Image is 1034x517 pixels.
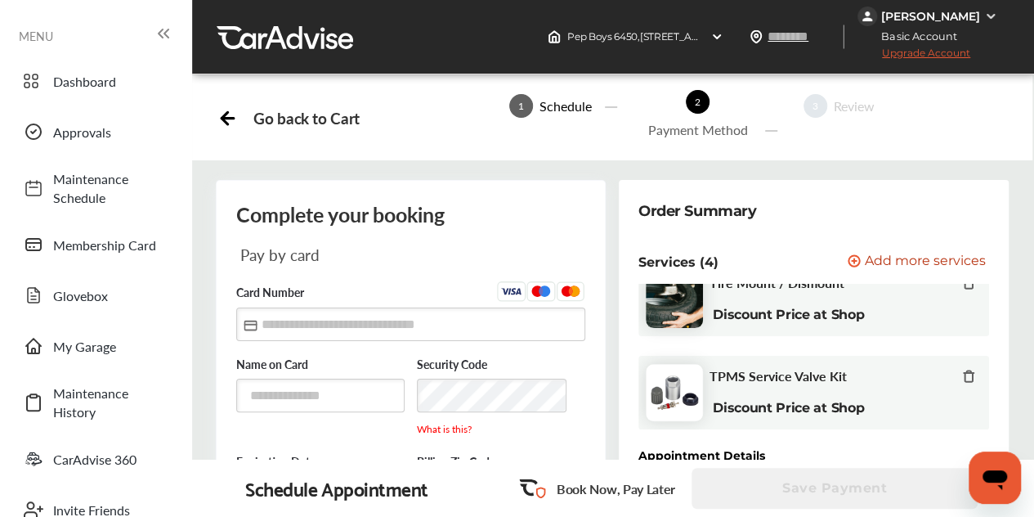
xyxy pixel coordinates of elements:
[969,452,1021,504] iframe: Button to launch messaging window
[497,281,526,302] img: Visa.45ceafba.svg
[638,449,765,462] div: Appointment Details
[686,90,709,114] span: 2
[557,479,675,498] p: Book Now, Pay Later
[15,161,176,215] a: Maintenance Schedule
[984,10,997,23] img: WGsFRI8htEPBVLJbROoPRyZpYNWhNONpIPPETTm6eUC0GeLEiAAAAAElFTkSuQmCC
[865,254,986,270] span: Add more services
[15,438,176,480] a: CarAdvise 360
[53,123,168,142] span: Approvals
[859,28,969,45] span: Basic Account
[417,455,585,470] label: Billing Zip Code
[646,271,703,328] img: tire-mount-dismount-thumb.jpg
[15,325,176,367] a: My Garage
[253,109,359,128] div: Go back to Cart
[709,275,844,290] span: Tire Mount / Dismount
[15,110,176,153] a: Approvals
[567,30,970,43] span: Pep Boys 6450 , [STREET_ADDRESS][PERSON_NAME] [GEOGRAPHIC_DATA] , WA 98119
[240,245,404,264] div: Pay by card
[53,236,168,254] span: Membership Card
[638,254,718,270] p: Services (4)
[15,274,176,317] a: Glovebox
[417,357,585,373] label: Security Code
[15,375,176,429] a: Maintenance History
[53,169,168,207] span: Maintenance Schedule
[533,97,598,115] div: Schedule
[857,7,877,26] img: jVpblrzwTbfkPYzPPzSLxeg0AAAAASUVORK5CYII=
[526,281,556,302] img: Maestro.aa0500b2.svg
[53,384,168,421] span: Maintenance History
[713,400,864,416] b: Discount Price at Shop
[15,223,176,266] a: Membership Card
[548,30,561,43] img: header-home-logo.8d720a4f.svg
[19,29,53,43] span: MENU
[848,254,986,270] button: Add more services
[843,25,844,49] img: header-divider.bc55588e.svg
[750,30,763,43] img: location_vector.a44bc228.svg
[417,422,585,436] p: What is this?
[556,281,585,302] img: Mastercard.eb291d48.svg
[848,254,989,270] a: Add more services
[236,455,405,470] label: Expiration Date
[15,60,176,102] a: Dashboard
[236,281,585,306] label: Card Number
[710,30,723,43] img: header-down-arrow.9dd2ce7d.svg
[713,307,864,322] b: Discount Price at Shop
[646,364,703,421] img: tpms-valve-kit-thumb.jpg
[857,47,970,67] span: Upgrade Account
[509,94,533,118] span: 1
[881,9,980,24] div: [PERSON_NAME]
[236,357,405,373] label: Name on Card
[53,450,168,469] span: CarAdvise 360
[53,72,168,91] span: Dashboard
[709,368,847,384] span: TPMS Service Valve Kit
[827,97,881,115] div: Review
[53,337,168,356] span: My Garage
[803,94,827,118] span: 3
[642,120,754,139] div: Payment Method
[638,200,756,223] div: Order Summary
[53,286,168,305] span: Glovebox
[236,200,585,228] div: Complete your booking
[245,477,428,500] div: Schedule Appointment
